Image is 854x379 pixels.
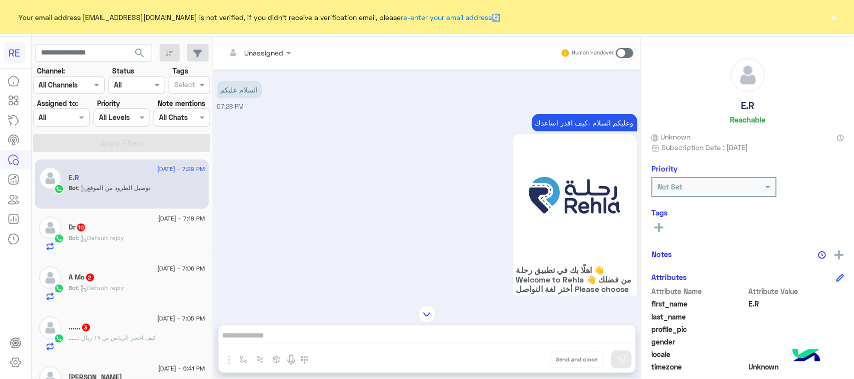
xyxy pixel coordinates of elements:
img: defaultAdmin.png [39,316,62,339]
h6: Priority [651,164,677,173]
h5: ...... [69,323,91,331]
span: Your email address [EMAIL_ADDRESS][DOMAIN_NAME] is not verified, if you didn't receive a verifica... [19,12,501,22]
span: [DATE] - 6:41 PM [158,364,205,373]
h6: Attributes [651,272,687,281]
img: defaultAdmin.png [731,58,765,92]
img: defaultAdmin.png [39,167,62,189]
label: Priority [97,98,120,108]
span: search [134,47,146,59]
img: defaultAdmin.png [39,266,62,289]
span: : توصيل الطرود من الموقع [79,184,151,191]
button: search [128,44,152,65]
span: Attribute Value [749,286,844,296]
img: 88.jpg [516,138,633,255]
div: RE [4,42,26,63]
span: Subscription Date : [DATE] [661,142,748,152]
h5: E.R [69,173,80,182]
small: Human Handover [572,49,614,57]
img: defaultAdmin.png [39,216,62,239]
label: Note mentions [158,98,205,108]
span: [DATE] - 7:29 PM [157,164,205,173]
span: [DATE] - 7:05 PM [157,314,205,323]
img: WhatsApp [54,233,64,243]
span: 2 [86,273,94,281]
span: gender [651,336,747,347]
span: timezone [651,361,747,372]
span: كيف احجز الرياض بي ١٩ ريال [78,334,157,341]
img: WhatsApp [54,184,64,194]
label: Channel: [37,65,65,76]
h6: Tags [651,208,844,217]
span: first_name [651,298,747,309]
h6: Notes [651,249,672,258]
span: locale [651,349,747,359]
h6: Reachable [730,115,765,124]
span: 3 [82,323,90,331]
span: 10 [77,223,85,231]
img: hulul-logo.png [789,339,824,374]
span: ...... [69,334,78,341]
span: [DATE] - 7:06 PM [157,264,205,273]
img: add [834,250,843,259]
span: E.R [749,298,844,309]
h5: A Mo [69,273,95,281]
span: [DATE] - 7:19 PM [158,214,205,223]
label: Status [112,65,134,76]
span: null [749,349,844,359]
span: profile_pic [651,324,747,334]
span: Bot [69,234,79,241]
span: Unknown [651,131,690,142]
img: WhatsApp [54,283,64,293]
label: Assigned to: [37,98,78,108]
span: Attribute Name [651,286,747,296]
img: WhatsApp [54,333,64,343]
span: Unknown [749,361,844,372]
span: : Default reply [79,234,125,241]
h5: E.R [741,100,754,111]
span: Bot [69,184,79,191]
div: Select [173,79,195,92]
p: 28/8/2025, 7:28 PM [532,114,637,131]
span: last_name [651,311,747,322]
p: 28/8/2025, 7:28 PM [217,81,262,98]
img: notes [818,251,826,259]
label: Tags [173,65,188,76]
a: re-enter your email address [401,13,492,21]
button: Apply Filters [33,134,210,152]
img: scroll [418,305,436,323]
span: 07:28 PM [217,103,244,110]
span: اهلًا بك في تطبيق رحلة 👋 Welcome to Rehla 👋 من فضلك أختر لغة التواصل Please choose your preferred... [516,265,633,303]
button: Send and close [551,351,603,368]
h5: Dr [69,223,86,231]
span: null [749,336,844,347]
span: Bot [69,284,79,291]
button: × [829,12,839,22]
span: : Default reply [79,284,125,291]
